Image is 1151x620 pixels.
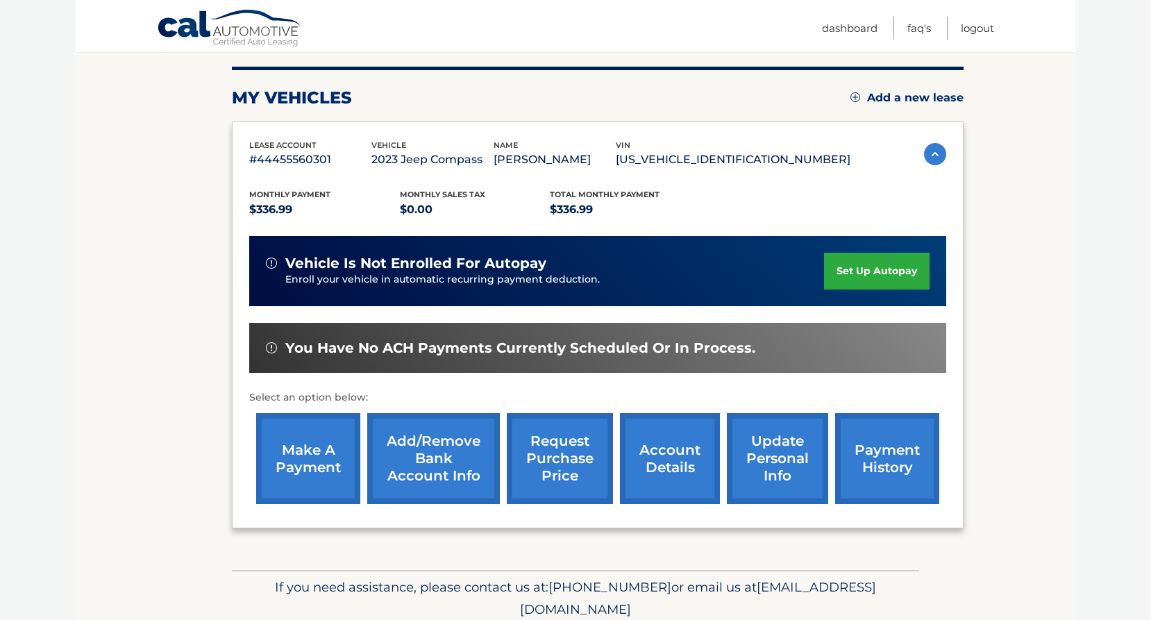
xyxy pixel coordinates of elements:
p: [PERSON_NAME] [494,150,616,169]
img: accordion-active.svg [924,143,946,165]
span: vin [616,140,630,150]
a: FAQ's [907,17,931,40]
span: Total Monthly Payment [550,190,659,199]
span: Monthly Payment [249,190,330,199]
a: Add a new lease [850,91,964,105]
a: update personal info [727,413,828,504]
img: alert-white.svg [266,342,277,353]
a: Dashboard [822,17,877,40]
p: Select an option below: [249,389,946,406]
a: Logout [961,17,994,40]
a: set up autopay [824,253,930,290]
span: name [494,140,518,150]
span: [PHONE_NUMBER] [548,579,671,595]
p: $336.99 [550,200,700,219]
span: You have no ACH payments currently scheduled or in process. [285,340,755,357]
img: alert-white.svg [266,258,277,269]
p: [US_VEHICLE_IDENTIFICATION_NUMBER] [616,150,850,169]
a: make a payment [256,413,360,504]
a: payment history [835,413,939,504]
img: add.svg [850,92,860,102]
span: [EMAIL_ADDRESS][DOMAIN_NAME] [520,579,876,617]
a: request purchase price [507,413,613,504]
a: account details [620,413,720,504]
span: vehicle [371,140,406,150]
span: lease account [249,140,317,150]
p: $336.99 [249,200,400,219]
span: Monthly sales Tax [400,190,485,199]
a: Cal Automotive [157,9,303,49]
p: $0.00 [400,200,551,219]
a: Add/Remove bank account info [367,413,500,504]
p: 2023 Jeep Compass [371,150,494,169]
p: #44455560301 [249,150,371,169]
span: vehicle is not enrolled for autopay [285,255,546,272]
p: Enroll your vehicle in automatic recurring payment deduction. [285,272,824,287]
h2: my vehicles [232,87,352,108]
